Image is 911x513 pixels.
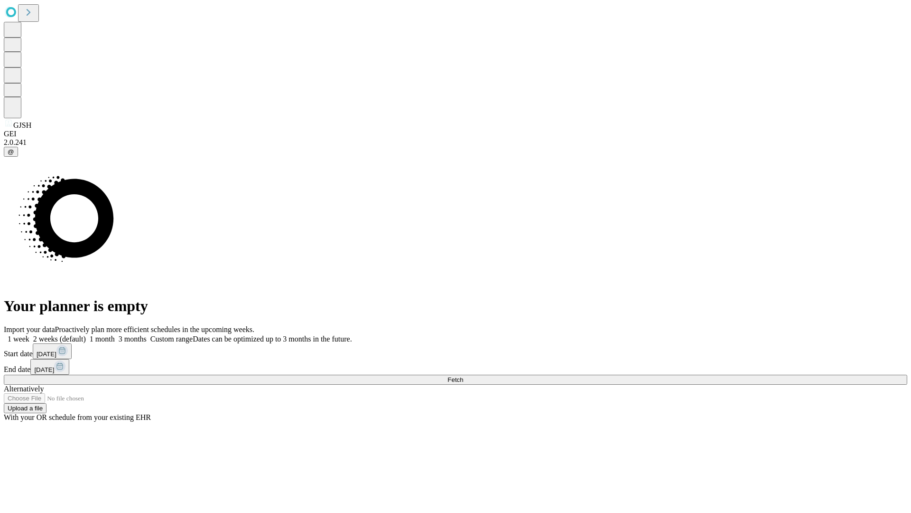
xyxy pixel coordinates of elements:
span: Fetch [447,376,463,383]
button: Fetch [4,375,907,385]
div: 2.0.241 [4,138,907,147]
span: [DATE] [37,351,56,358]
div: Start date [4,343,907,359]
span: Dates can be optimized up to 3 months in the future. [193,335,352,343]
button: Upload a file [4,403,46,413]
div: End date [4,359,907,375]
span: With your OR schedule from your existing EHR [4,413,151,421]
button: @ [4,147,18,157]
span: 1 month [90,335,115,343]
span: Proactively plan more efficient schedules in the upcoming weeks. [55,325,254,333]
span: Import your data [4,325,55,333]
span: Alternatively [4,385,44,393]
div: GEI [4,130,907,138]
span: 1 week [8,335,29,343]
button: [DATE] [33,343,72,359]
span: Custom range [150,335,193,343]
h1: Your planner is empty [4,297,907,315]
span: @ [8,148,14,155]
span: 2 weeks (default) [33,335,86,343]
span: 3 months [119,335,147,343]
span: GJSH [13,121,31,129]
button: [DATE] [30,359,69,375]
span: [DATE] [34,366,54,373]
